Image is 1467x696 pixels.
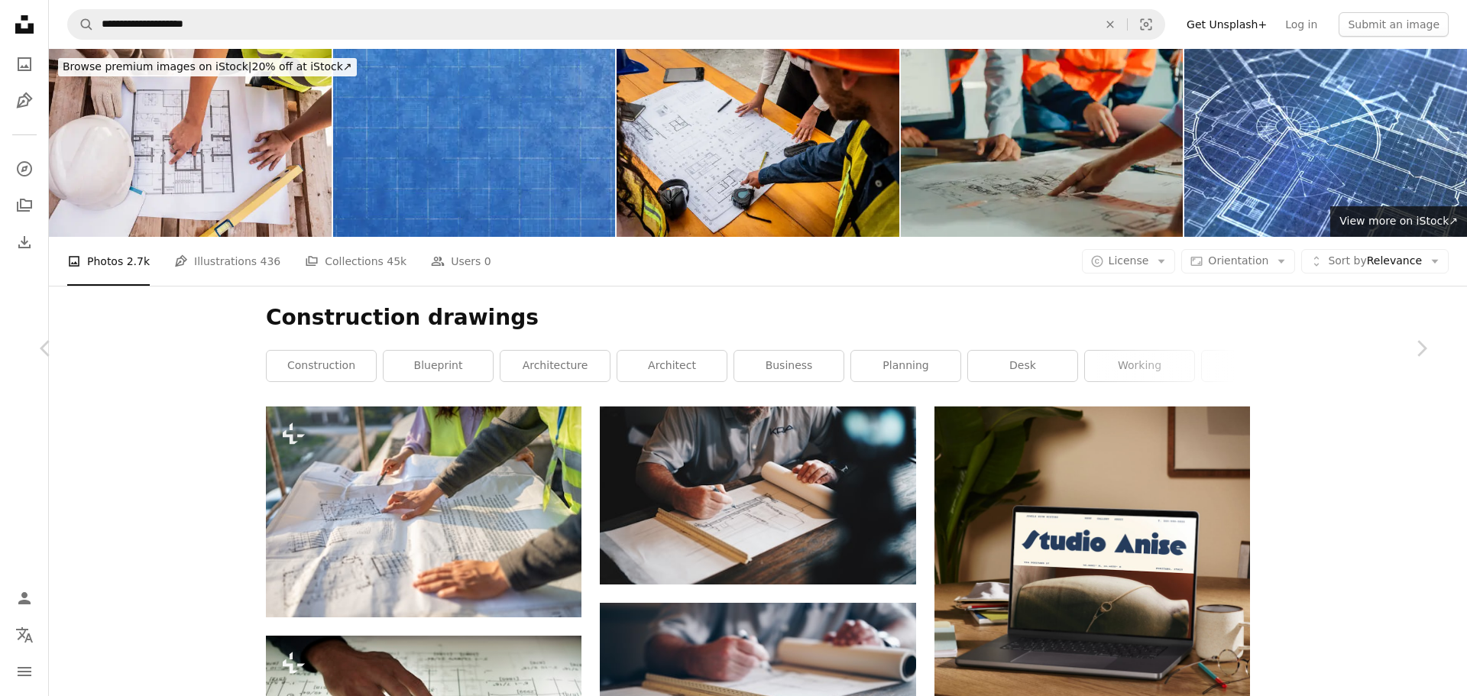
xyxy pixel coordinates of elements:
img: An architect working on a draft with a pencil and ruler [600,406,915,584]
button: Search Unsplash [68,10,94,39]
a: Download History [9,227,40,257]
img: Closeup of team of industrial engineers meeting analyze machinery blueprints consult project on t... [901,49,1184,237]
button: Visual search [1128,10,1164,39]
a: Collections 45k [305,237,406,286]
a: Illustrations [9,86,40,116]
a: desk [968,351,1077,381]
span: License [1109,254,1149,267]
button: Submit an image [1339,12,1449,37]
a: business [734,351,844,381]
span: Sort by [1328,254,1366,267]
span: 436 [261,253,281,270]
span: View more on iStock ↗ [1339,215,1458,227]
button: Clear [1093,10,1127,39]
span: 0 [484,253,491,270]
button: License [1082,249,1176,274]
a: architect [617,351,727,381]
img: a couple of people standing over a large piece of paper [266,406,581,617]
a: construction [267,351,376,381]
span: Browse premium images on iStock | [63,60,251,73]
a: a couple of people standing over a large piece of paper [266,505,581,519]
button: Menu [9,656,40,687]
img: Technical drawing background. House plan project .Engineering design . [1184,49,1467,237]
a: Explore [9,154,40,184]
button: Language [9,620,40,650]
a: working [1085,351,1194,381]
span: Relevance [1328,254,1422,269]
a: website [1202,351,1311,381]
button: Orientation [1181,249,1295,274]
span: Orientation [1208,254,1268,267]
a: Next [1375,275,1467,422]
span: 20% off at iStock ↗ [63,60,352,73]
a: Collections [9,190,40,221]
a: Users 0 [431,237,491,286]
h1: Construction drawings [266,304,1250,332]
button: Sort byRelevance [1301,249,1449,274]
a: Get Unsplash+ [1177,12,1276,37]
form: Find visuals sitewide [67,9,1165,40]
a: Log in [1276,12,1326,37]
img: Old grungy blueprint background. Architecture industrial wallpaper with white grid. [333,49,616,237]
a: blueprint [384,351,493,381]
a: planning [851,351,960,381]
a: Log in / Sign up [9,583,40,613]
a: architecture [500,351,610,381]
a: View more on iStock↗ [1330,206,1467,237]
a: An architect working on a draft with a pencil and ruler [600,488,915,502]
a: Browse premium images on iStock|20% off at iStock↗ [49,49,366,86]
a: Photos [9,49,40,79]
a: Illustrations 436 [174,237,280,286]
img: Close-up of a construction workers analyzing blueprint on construction site [49,49,332,237]
img: Coworkers talking about for blueprint on construction site [617,49,899,237]
span: 45k [387,253,406,270]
